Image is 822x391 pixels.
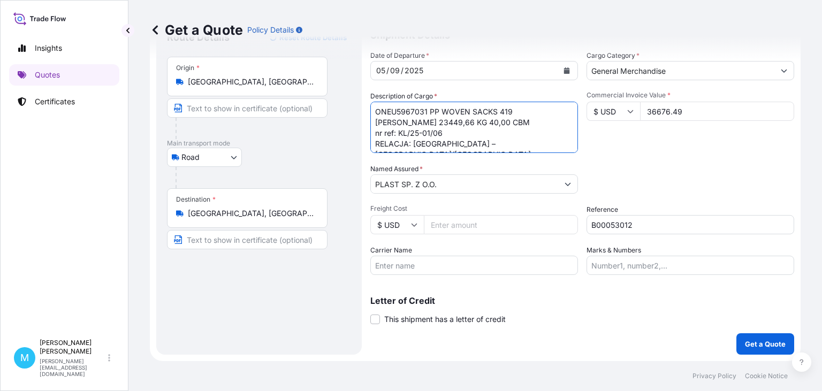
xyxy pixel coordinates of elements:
[176,64,200,72] div: Origin
[370,164,423,174] label: Named Assured
[736,333,794,355] button: Get a Quote
[587,245,641,256] label: Marks & Numbers
[9,91,119,112] a: Certificates
[167,98,328,118] input: Text to appear on certificate
[587,256,794,275] input: Number1, number2,...
[35,96,75,107] p: Certificates
[35,43,62,53] p: Insights
[167,148,242,167] button: Select transport
[20,352,29,363] span: M
[181,152,200,163] span: Road
[587,204,618,215] label: Reference
[40,339,106,356] p: [PERSON_NAME] [PERSON_NAME]
[370,91,437,102] label: Description of Cargo
[587,91,794,99] span: Commercial Invoice Value
[384,314,506,325] span: This shipment has a letter of credit
[587,215,794,234] input: Your internal reference
[745,372,788,380] a: Cookie Notice
[188,208,314,219] input: Destination
[9,37,119,59] a: Insights
[558,62,575,79] button: Calendar
[167,139,351,148] p: Main transport mode
[176,195,216,204] div: Destination
[247,25,294,35] p: Policy Details
[370,296,794,305] p: Letter of Credit
[40,358,106,377] p: [PERSON_NAME][EMAIL_ADDRESS][DOMAIN_NAME]
[370,204,578,213] span: Freight Cost
[401,64,404,77] div: /
[371,174,558,194] input: Full name
[188,76,314,87] input: Origin
[370,245,412,256] label: Carrier Name
[404,64,424,77] div: year,
[424,215,578,234] input: Enter amount
[558,174,577,194] button: Show suggestions
[150,21,243,39] p: Get a Quote
[640,102,794,121] input: Type amount
[692,372,736,380] a: Privacy Policy
[587,61,774,80] input: Select a commodity type
[745,339,786,349] p: Get a Quote
[35,70,60,80] p: Quotes
[370,256,578,275] input: Enter name
[774,61,794,80] button: Show suggestions
[375,64,386,77] div: day,
[9,64,119,86] a: Quotes
[167,230,328,249] input: Text to appear on certificate
[386,64,389,77] div: /
[389,64,401,77] div: month,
